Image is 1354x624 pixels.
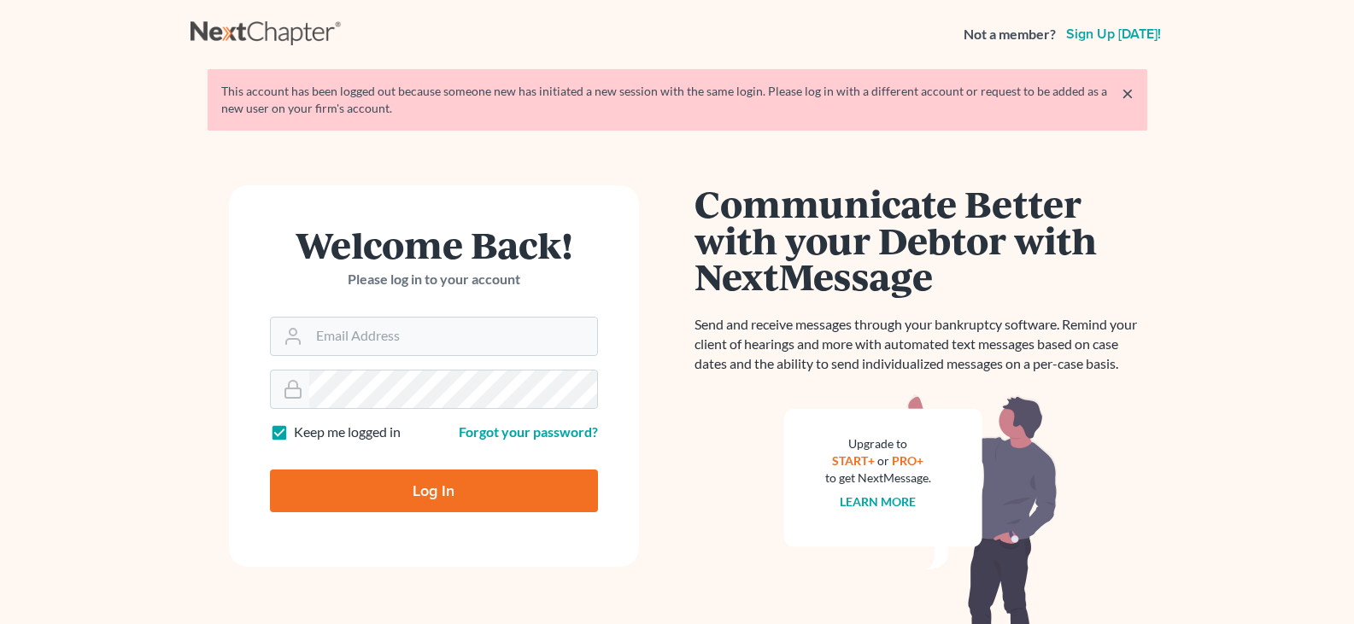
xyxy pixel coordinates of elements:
label: Keep me logged in [294,423,401,442]
a: Learn more [840,494,916,509]
div: This account has been logged out because someone new has initiated a new session with the same lo... [221,83,1134,117]
strong: Not a member? [964,25,1056,44]
input: Email Address [309,318,597,355]
a: START+ [832,453,875,468]
a: Forgot your password? [459,423,598,440]
p: Send and receive messages through your bankruptcy software. Remind your client of hearings and mo... [695,315,1147,374]
a: Sign up [DATE]! [1063,27,1164,41]
div: to get NextMessage. [825,469,931,487]
h1: Welcome Back! [270,226,598,263]
a: × [1122,83,1134,103]
input: Log In [270,469,598,512]
h1: Communicate Better with your Debtor with NextMessage [695,185,1147,295]
a: PRO+ [892,453,923,468]
span: or [877,453,889,468]
div: Upgrade to [825,435,931,452]
p: Please log in to your account [270,270,598,289]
